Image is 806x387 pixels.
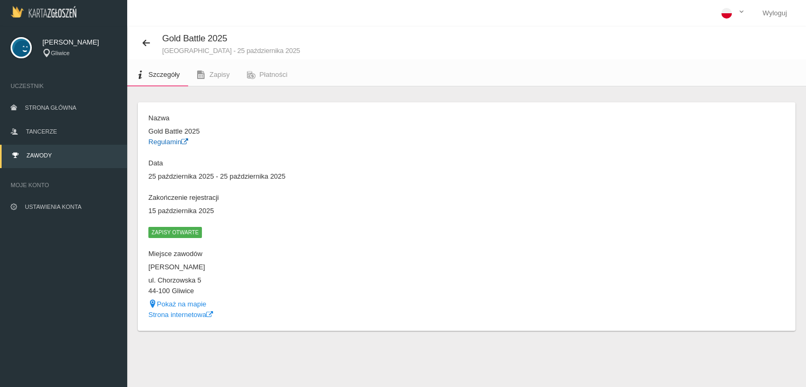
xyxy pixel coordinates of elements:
dd: [PERSON_NAME] [148,262,462,272]
span: Płatności [260,71,288,78]
span: Tancerze [26,128,57,135]
dd: Gold Battle 2025 [148,126,462,137]
dt: Zakończenie rejestracji [148,192,462,203]
span: Uczestnik [11,81,117,91]
div: Gliwice [42,49,117,58]
img: Logo [11,6,76,17]
small: [GEOGRAPHIC_DATA] - 25 października 2025 [162,47,300,54]
a: Szczegóły [127,63,188,86]
a: Regulamin [148,138,188,146]
a: Strona internetowa [148,311,213,319]
span: Strona główna [25,104,76,111]
dd: 25 października 2025 - 25 października 2025 [148,171,462,182]
span: Zawody [26,152,52,159]
dt: Nazwa [148,113,462,124]
dt: Miejsce zawodów [148,249,462,259]
span: Zapisy [209,71,229,78]
dd: 15 października 2025 [148,206,462,216]
a: Płatności [238,63,296,86]
span: Moje konto [11,180,117,190]
dd: 44-100 Gliwice [148,286,462,296]
span: Szczegóły [148,71,180,78]
span: [PERSON_NAME] [42,37,117,48]
dt: Data [148,158,462,169]
dd: ul. Chorzowska 5 [148,275,462,286]
a: Zapisy otwarte [148,228,202,236]
span: Gold Battle 2025 [162,33,227,43]
span: Ustawienia konta [25,204,82,210]
img: svg [11,37,32,58]
a: Zapisy [188,63,238,86]
a: Pokaż na mapie [148,300,206,308]
span: Zapisy otwarte [148,227,202,238]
